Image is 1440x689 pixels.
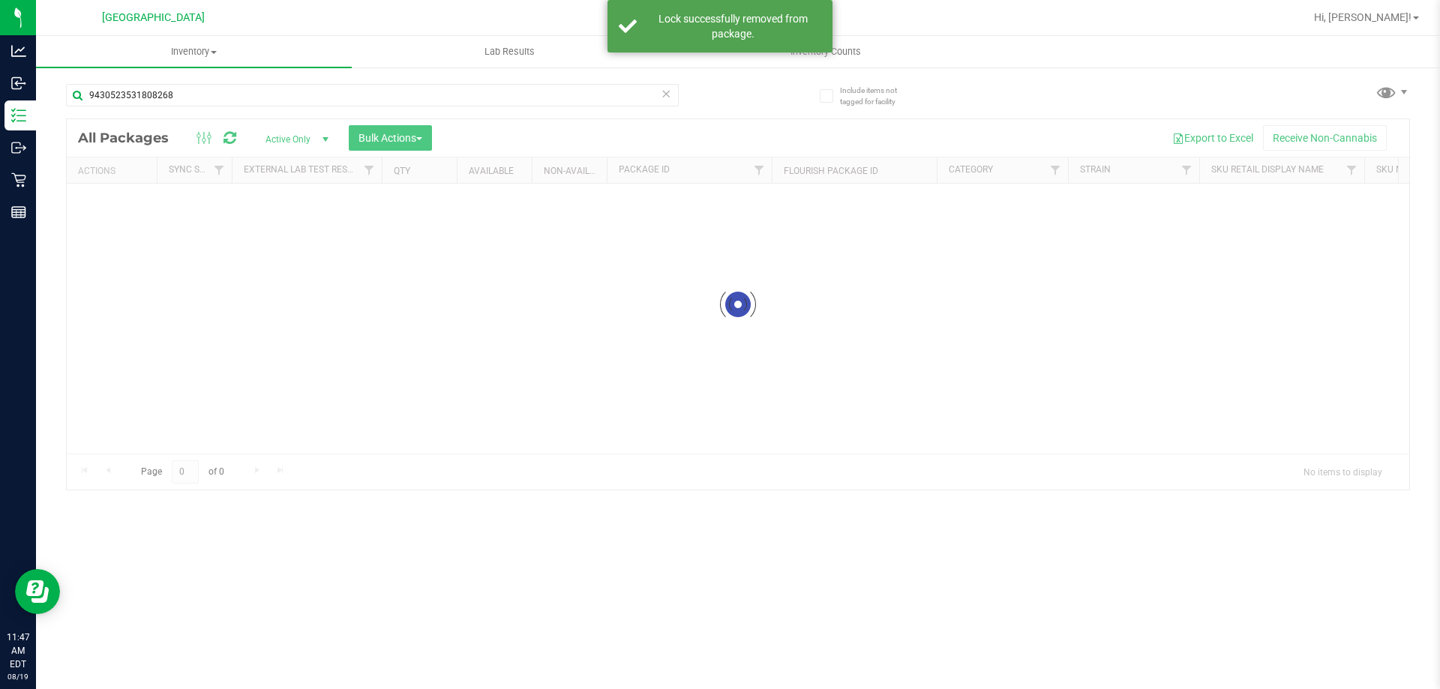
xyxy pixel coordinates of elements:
[840,85,915,107] span: Include items not tagged for facility
[66,84,679,106] input: Search Package ID, Item Name, SKU, Lot or Part Number...
[661,84,671,103] span: Clear
[464,45,555,58] span: Lab Results
[36,36,352,67] a: Inventory
[11,172,26,187] inline-svg: Retail
[36,45,352,58] span: Inventory
[1314,11,1411,23] span: Hi, [PERSON_NAME]!
[352,36,667,67] a: Lab Results
[102,11,205,24] span: [GEOGRAPHIC_DATA]
[645,11,821,41] div: Lock successfully removed from package.
[7,671,29,682] p: 08/19
[15,569,60,614] iframe: Resource center
[11,76,26,91] inline-svg: Inbound
[7,631,29,671] p: 11:47 AM EDT
[11,140,26,155] inline-svg: Outbound
[11,43,26,58] inline-svg: Analytics
[11,108,26,123] inline-svg: Inventory
[11,205,26,220] inline-svg: Reports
